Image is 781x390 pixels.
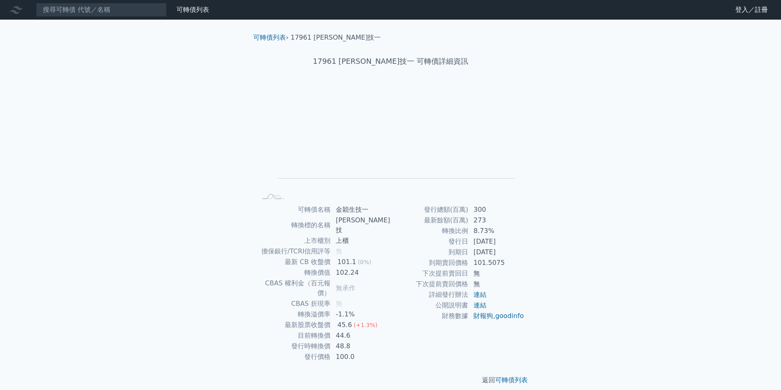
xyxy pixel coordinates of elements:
[331,204,390,215] td: 金穎生技一
[331,341,390,352] td: 48.8
[473,312,493,320] a: 財報狗
[469,226,524,236] td: 8.73%
[469,204,524,215] td: 300
[729,3,774,16] a: 登入／註冊
[390,236,469,247] td: 發行日
[36,3,167,17] input: 搜尋可轉債 代號／名稱
[257,320,331,330] td: 最新股票收盤價
[336,257,358,267] div: 101.1
[390,226,469,236] td: 轉換比例
[247,375,534,385] p: 返回
[336,320,354,330] div: 45.6
[257,257,331,267] td: 最新 CB 收盤價
[253,33,288,43] li: ›
[390,258,469,268] td: 到期賣回價格
[495,312,524,320] a: goodinfo
[390,289,469,300] td: 詳細發行辦法
[257,298,331,309] td: CBAS 折現率
[469,268,524,279] td: 無
[270,93,515,191] g: Chart
[390,268,469,279] td: 下次提前賣回日
[291,33,381,43] li: 17961 [PERSON_NAME]技一
[176,6,209,13] a: 可轉債列表
[390,247,469,258] td: 到期日
[257,235,331,246] td: 上市櫃別
[390,300,469,311] td: 公開說明書
[390,311,469,321] td: 財務數據
[331,309,390,320] td: -1.1%
[469,236,524,247] td: [DATE]
[257,352,331,362] td: 發行價格
[469,247,524,258] td: [DATE]
[390,279,469,289] td: 下次提前賣回價格
[257,246,331,257] td: 擔保銀行/TCRI信用評等
[469,258,524,268] td: 101.5075
[390,215,469,226] td: 最新餘額(百萬)
[495,376,528,384] a: 可轉債列表
[257,215,331,235] td: 轉換標的名稱
[473,301,486,309] a: 連結
[469,215,524,226] td: 273
[331,267,390,278] td: 102.24
[257,341,331,352] td: 發行時轉換價
[336,284,355,292] span: 無承作
[247,56,534,67] h1: 17961 [PERSON_NAME]技一 可轉債詳細資訊
[331,215,390,235] td: [PERSON_NAME]技
[257,278,331,298] td: CBAS 權利金（百元報價）
[336,247,342,255] span: 無
[331,235,390,246] td: 上櫃
[253,34,286,41] a: 可轉債列表
[257,204,331,215] td: 可轉債名稱
[257,309,331,320] td: 轉換溢價率
[331,352,390,362] td: 100.0
[331,330,390,341] td: 44.6
[358,259,371,265] span: (0%)
[390,204,469,215] td: 發行總額(百萬)
[469,311,524,321] td: ,
[336,300,342,307] span: 無
[257,267,331,278] td: 轉換價值
[473,291,486,298] a: 連結
[469,279,524,289] td: 無
[257,330,331,341] td: 目前轉換價
[354,322,377,328] span: (+1.3%)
